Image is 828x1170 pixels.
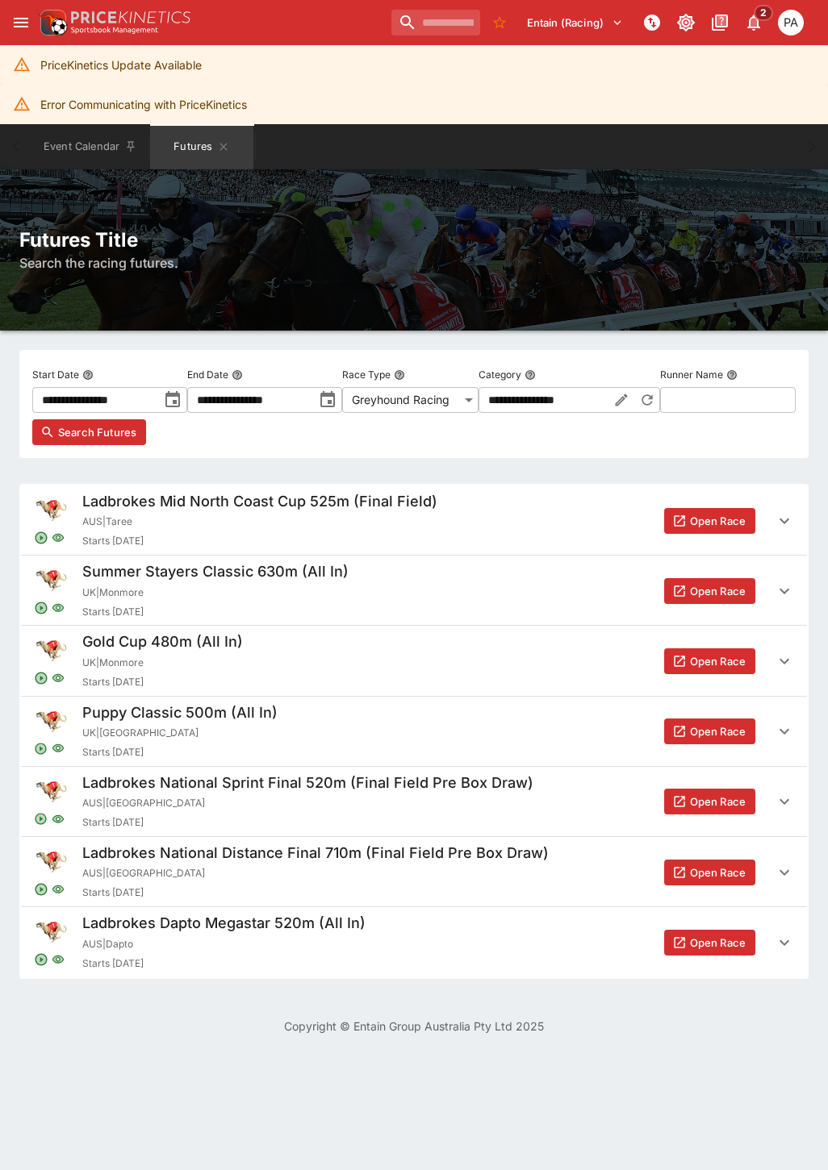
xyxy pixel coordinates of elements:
img: greyhound_racing.png [34,562,69,597]
button: NOT Connected to PK [638,8,667,37]
button: Ladbrokes Dapto Megastar 520m (All In)AUS|DaptoStarts [DATE]Open Race [21,907,807,977]
button: Search Futures [32,419,146,445]
div: Peter Addley [778,10,804,35]
span: Starts [DATE] [82,533,437,549]
img: PriceKinetics Logo [36,6,68,39]
button: Open Race [664,860,755,885]
svg: Open [34,531,48,545]
p: Category [479,368,521,381]
svg: Visible [52,742,65,755]
button: Puppy Classic 500m (All In)UK|[GEOGRAPHIC_DATA]Starts [DATE]Open Race [21,697,807,767]
h5: Puppy Classic 500m (All In) [82,703,278,722]
img: greyhound_racing.png [34,773,69,809]
h5: Ladbrokes National Sprint Final 520m (Final Field Pre Box Draw) [82,773,533,792]
h5: Summer Stayers Classic 630m (All In) [82,562,349,581]
button: Reset Category to All Racing [634,387,660,413]
button: No Bookmarks [487,10,512,35]
p: End Date [187,368,228,381]
h2: Futures Title [19,227,809,252]
svg: Visible [52,883,65,896]
button: Edit Category [608,387,634,413]
span: AUS | Taree [82,514,437,530]
span: AUS | Dapto [82,936,366,952]
img: greyhound_racing.png [34,632,69,668]
span: UK | Monmore [82,585,349,601]
span: Starts [DATE] [82,956,366,972]
button: Ladbrokes National Distance Final 710m (Final Field Pre Box Draw)AUS|[GEOGRAPHIC_DATA]Starts [DAT... [21,837,807,907]
svg: Open [34,882,48,897]
button: Event Calendar [34,124,147,169]
svg: Visible [52,602,65,614]
p: Start Date [32,368,79,381]
img: greyhound_racing.png [34,492,69,527]
div: Error Communicating with PriceKinetics [40,90,247,119]
span: AUS | [GEOGRAPHIC_DATA] [82,865,549,881]
img: Sportsbook Management [71,27,158,34]
svg: Visible [52,953,65,966]
button: Open Race [664,930,755,956]
svg: Visible [52,813,65,826]
button: Futures [150,124,253,169]
button: Open Race [664,648,755,674]
span: Starts [DATE] [82,674,243,690]
svg: Open [34,601,48,615]
h6: Search the racing futures. [19,253,809,273]
button: Start Date [82,369,94,381]
button: Open Race [664,578,755,604]
img: PriceKinetics [71,11,190,23]
button: toggle date time picker [313,385,342,414]
button: Toggle light/dark mode [671,8,700,37]
svg: Open [34,812,48,826]
button: Peter Addley [773,5,809,40]
svg: Visible [52,672,65,685]
button: Documentation [705,8,734,37]
button: Runner Name [726,369,738,381]
img: greyhound_racing.png [34,914,69,949]
button: Ladbrokes Mid North Coast Cup 525m (Final Field)AUS|TareeStarts [DATE]Open Race [21,485,807,556]
svg: Visible [52,531,65,544]
p: Runner Name [660,368,723,381]
button: Race Type [394,369,405,381]
span: Starts [DATE] [82,885,549,901]
span: Starts [DATE] [82,744,278,760]
h5: Ladbrokes Mid North Coast Cup 525m (Final Field) [82,492,437,510]
button: open drawer [6,8,36,37]
span: UK | Monmore [82,655,243,671]
button: Notifications [739,8,768,37]
div: PriceKinetics Update Available [40,50,202,80]
h5: Ladbrokes National Distance Final 710m (Final Field Pre Box Draw) [82,843,549,862]
span: Search Futures [58,424,136,440]
img: greyhound_racing.png [34,843,69,879]
span: AUS | [GEOGRAPHIC_DATA] [82,795,533,811]
span: Starts [DATE] [82,604,349,620]
p: Race Type [342,368,391,381]
h5: Ladbrokes Dapto Megastar 520m (All In) [82,914,366,932]
h5: Gold Cup 480m (All In) [82,632,243,651]
button: toggle date time picker [158,385,187,414]
span: Starts [DATE] [82,814,533,831]
span: UK | [GEOGRAPHIC_DATA] [82,725,278,741]
input: search [391,10,480,35]
button: End Date [232,369,243,381]
button: Open Race [664,508,755,534]
span: 2 [754,5,773,21]
button: Open Race [664,789,755,814]
button: Open Race [664,718,755,744]
svg: Open [34,952,48,967]
svg: Open [34,742,48,756]
button: Summer Stayers Classic 630m (All In)UK|MonmoreStarts [DATE]Open Race [21,556,807,626]
img: greyhound_racing.png [34,703,69,739]
button: Ladbrokes National Sprint Final 520m (Final Field Pre Box Draw)AUS|[GEOGRAPHIC_DATA]Starts [DATE]... [21,767,807,837]
button: Select Tenant [517,10,633,35]
div: Greyhound Racing [342,387,479,413]
svg: Open [34,671,48,685]
button: Category [525,369,536,381]
button: Gold Cup 480m (All In)UK|MonmoreStarts [DATE]Open Race [21,626,807,696]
